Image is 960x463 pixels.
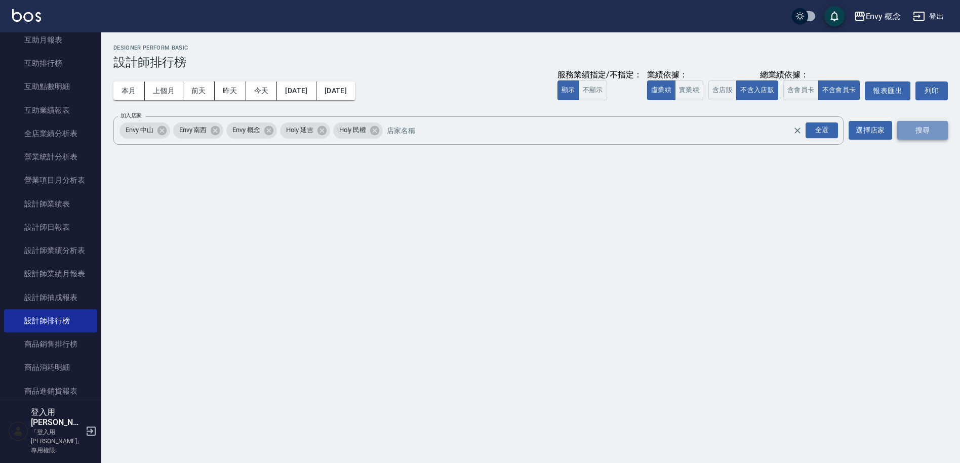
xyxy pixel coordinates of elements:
[4,356,97,379] a: 商品消耗明細
[316,81,355,100] button: [DATE]
[4,216,97,239] a: 設計師日報表
[675,80,703,100] button: 實業績
[557,70,642,80] div: 服務業績指定/不指定：
[4,239,97,262] a: 設計師業績分析表
[736,80,778,100] button: 不含入店販
[909,7,948,26] button: 登出
[183,81,215,100] button: 前天
[4,28,97,52] a: 互助月報表
[145,81,183,100] button: 上個月
[121,112,142,119] label: 加入店家
[12,9,41,22] img: Logo
[280,125,319,135] span: Holy 延吉
[647,80,675,100] button: 虛業績
[4,286,97,309] a: 設計師抽成報表
[4,332,97,356] a: 商品銷售排行榜
[866,10,901,23] div: Envy 概念
[4,169,97,192] a: 營業項目月分析表
[897,121,948,140] button: 搜尋
[915,81,948,100] button: 列印
[277,81,316,100] button: [DATE]
[579,80,607,100] button: 不顯示
[31,407,83,428] h5: 登入用[PERSON_NAME]
[4,145,97,169] a: 營業統計分析表
[824,6,845,26] button: save
[173,125,213,135] span: Envy 南西
[865,81,910,100] button: 報表匯出
[4,380,97,403] a: 商品進銷貨報表
[119,125,159,135] span: Envy 中山
[818,80,860,100] button: 不含會員卡
[850,6,905,27] button: Envy 概念
[119,122,170,139] div: Envy 中山
[557,80,579,100] button: 顯示
[4,52,97,75] a: 互助排行榜
[280,122,330,139] div: Holy 延吉
[333,125,373,135] span: Holy 民權
[226,125,266,135] span: Envy 概念
[215,81,246,100] button: 昨天
[113,55,948,69] h3: 設計師排行榜
[4,122,97,145] a: 全店業績分析表
[173,122,224,139] div: Envy 南西
[4,75,97,98] a: 互助點數明細
[4,192,97,216] a: 設計師業績表
[708,80,737,100] button: 含店販
[806,122,838,138] div: 全選
[4,309,97,332] a: 設計師排行榜
[384,121,811,139] input: 店家名稱
[333,122,383,139] div: Holy 民權
[226,122,277,139] div: Envy 概念
[708,70,860,80] div: 總業績依據：
[31,428,83,455] p: 「登入用[PERSON_NAME]」專用權限
[113,81,145,100] button: 本月
[4,262,97,285] a: 設計師業績月報表
[790,123,805,138] button: Clear
[113,45,948,51] h2: Designer Perform Basic
[849,121,892,140] button: 選擇店家
[804,120,840,140] button: Open
[4,99,97,122] a: 互助業績報表
[246,81,277,100] button: 今天
[8,421,28,441] img: Person
[647,70,703,80] div: 業績依據：
[783,80,819,100] button: 含會員卡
